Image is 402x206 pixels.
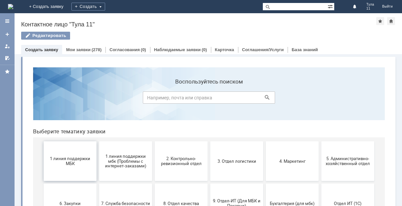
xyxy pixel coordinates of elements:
span: 4. Маркетинг [240,96,289,101]
button: 1 линия поддержки МБК [16,79,69,119]
button: Отдел-ИТ (Офис) [71,164,124,203]
a: Мои заявки [2,41,13,51]
button: Отдел ИТ (1С) [294,121,346,161]
span: 1 линия поддержки мбк (Проблемы с интернет-заказами) [73,91,122,106]
span: Финансовый отдел [129,181,178,186]
a: Перейти на домашнюю страницу [8,4,13,9]
span: 1 линия поддержки МБК [18,94,67,104]
span: 9. Отдел-ИТ (Для МБК и Пекарни) [184,136,233,146]
button: 6. Закупки [16,121,69,161]
a: Согласования [109,47,140,52]
button: 2. Контрольно-ревизионный отдел [127,79,180,119]
button: 3. Отдел логистики [182,79,235,119]
input: Например, почта или справка [115,29,247,42]
span: Отдел ИТ (1С) [296,139,344,144]
div: Создать [71,3,105,11]
span: 2. Контрольно-ревизионный отдел [129,94,178,104]
header: Выберите тематику заявки [5,66,357,73]
span: [PERSON_NAME]. Услуги ИТ для МБК (оформляет L1) [296,176,344,191]
span: 8. Отдел качества [129,139,178,144]
a: Мои согласования [2,53,13,63]
div: Сделать домашней страницей [387,17,395,25]
span: 11 [366,7,374,11]
a: Мои заявки [66,47,91,52]
span: Расширенный поиск [328,3,334,9]
span: Отдел-ИТ (Битрикс24 и CRM) [18,179,67,189]
div: Контактное лицо "Тула 11" [21,21,376,28]
span: Это соглашение не активно! [240,179,289,189]
span: 7. Служба безопасности [73,139,122,144]
button: Финансовый отдел [127,164,180,203]
div: (0) [202,47,207,52]
button: 4. Маркетинг [238,79,291,119]
a: Карточка [215,47,234,52]
span: Отдел-ИТ (Офис) [73,181,122,186]
button: 9. Отдел-ИТ (Для МБК и Пекарни) [182,121,235,161]
button: 1 линия поддержки мбк (Проблемы с интернет-заказами) [71,79,124,119]
button: [PERSON_NAME]. Услуги ИТ для МБК (оформляет L1) [294,164,346,203]
div: (0) [141,47,146,52]
span: 6. Закупки [18,139,67,144]
a: Создать заявку [25,47,58,52]
span: Франчайзинг [184,181,233,186]
div: (278) [92,47,101,52]
button: Отдел-ИТ (Битрикс24 и CRM) [16,164,69,203]
label: Воспользуйтесь поиском [115,16,247,23]
a: База знаний [292,47,318,52]
button: 7. Служба безопасности [71,121,124,161]
img: logo [8,4,13,9]
button: Это соглашение не активно! [238,164,291,203]
span: Бухгалтерия (для мбк) [240,139,289,144]
div: Добавить в избранное [376,17,384,25]
a: Наблюдаемые заявки [154,47,201,52]
button: 8. Отдел качества [127,121,180,161]
span: 3. Отдел логистики [184,96,233,101]
span: 5. Административно-хозяйственный отдел [296,94,344,104]
button: 5. Административно-хозяйственный отдел [294,79,346,119]
a: Соглашения/Услуги [242,47,284,52]
span: Тула [366,3,374,7]
button: Бухгалтерия (для мбк) [238,121,291,161]
button: Франчайзинг [182,164,235,203]
a: Создать заявку [2,29,13,40]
